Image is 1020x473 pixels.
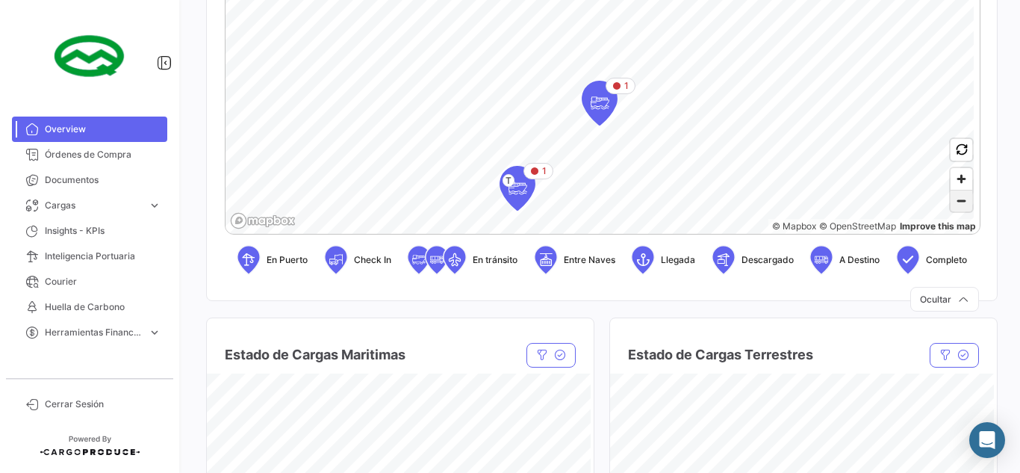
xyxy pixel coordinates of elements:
[12,167,167,193] a: Documentos
[500,166,535,211] div: Map marker
[45,148,161,161] span: Órdenes de Compra
[12,244,167,269] a: Inteligencia Portuaria
[564,253,615,267] span: Entre Naves
[45,199,142,212] span: Cargas
[969,422,1005,458] div: Abrir Intercom Messenger
[582,81,618,126] div: Map marker
[45,250,161,263] span: Inteligencia Portuaria
[839,253,880,267] span: A Destino
[542,164,547,178] span: 1
[12,269,167,294] a: Courier
[926,253,967,267] span: Completo
[354,253,391,267] span: Check In
[45,123,161,136] span: Overview
[12,218,167,244] a: Insights - KPIs
[900,220,976,232] a: Map feedback
[45,224,161,238] span: Insights - KPIs
[45,326,142,339] span: Herramientas Financieras
[12,142,167,167] a: Órdenes de Compra
[624,79,629,93] span: 1
[628,344,813,365] h4: Estado de Cargas Terrestres
[45,173,161,187] span: Documentos
[910,287,979,312] button: Ocultar
[230,212,296,229] a: Mapbox logo
[52,18,127,93] img: 12e1cf70-35d9-4abc-996d-7f8ffdddc857.png
[503,174,514,187] span: T
[12,294,167,320] a: Huella de Carbono
[661,253,695,267] span: Llegada
[267,253,308,267] span: En Puerto
[819,220,896,232] a: OpenStreetMap
[772,220,816,232] a: Mapbox
[12,117,167,142] a: Overview
[148,199,161,212] span: expand_more
[951,190,972,211] button: Zoom out
[148,326,161,339] span: expand_more
[45,275,161,288] span: Courier
[45,398,161,411] span: Cerrar Sesión
[473,253,517,267] span: En tránsito
[225,344,405,365] h4: Estado de Cargas Maritimas
[741,253,794,267] span: Descargado
[951,168,972,190] button: Zoom in
[45,300,161,314] span: Huella de Carbono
